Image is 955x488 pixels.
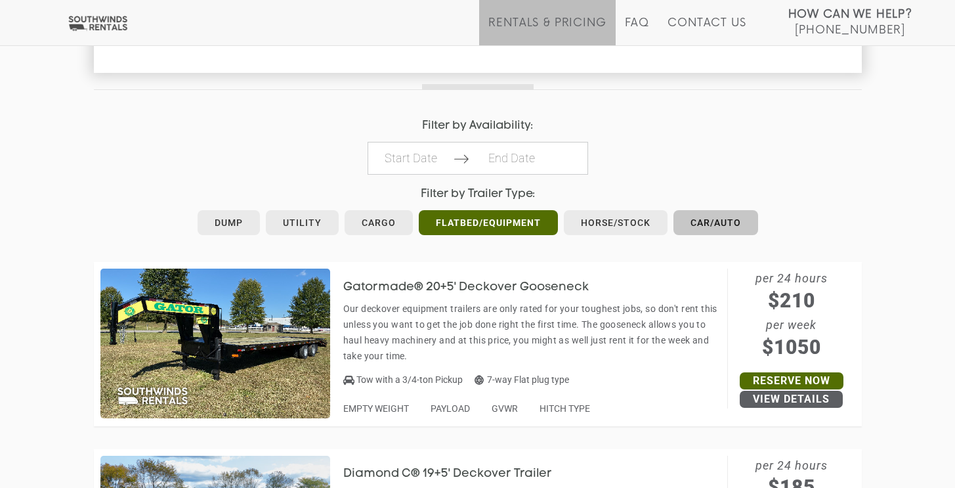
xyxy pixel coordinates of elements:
[66,15,130,32] img: Southwinds Rentals Logo
[356,374,463,385] span: Tow with a 3/4-ton Pickup
[266,210,339,235] a: Utility
[564,210,668,235] a: Horse/Stock
[728,332,855,362] span: $1050
[343,403,409,414] span: EMPTY WEIGHT
[728,286,855,315] span: $210
[625,16,650,45] a: FAQ
[198,210,260,235] a: Dump
[673,210,758,235] a: Car/Auto
[343,281,608,292] a: Gatormade® 20+5' Deckover Gooseneck
[343,468,572,479] a: Diamond C® 19+5' Deckover Trailer
[795,24,905,37] span: [PHONE_NUMBER]
[488,16,606,45] a: Rentals & Pricing
[492,403,518,414] span: GVWR
[668,16,746,45] a: Contact Us
[475,374,569,385] span: 7-way Flat plug type
[431,403,470,414] span: PAYLOAD
[740,391,843,408] a: View Details
[740,372,843,389] a: Reserve Now
[419,210,558,235] a: Flatbed/Equipment
[788,7,912,35] a: How Can We Help? [PHONE_NUMBER]
[540,403,590,414] span: HITCH TYPE
[100,269,330,418] img: SW012 - Gatormade 20+5' Deckover Gooseneck
[94,120,862,132] h4: Filter by Availability:
[788,8,912,21] strong: How Can We Help?
[343,468,572,481] h3: Diamond C® 19+5' Deckover Trailer
[345,210,413,235] a: Cargo
[728,269,855,362] span: per 24 hours per week
[343,301,721,364] p: Our deckover equipment trailers are only rated for your toughest jobs, so don't rent this unless ...
[343,281,608,294] h3: Gatormade® 20+5' Deckover Gooseneck
[94,188,862,200] h4: Filter by Trailer Type:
